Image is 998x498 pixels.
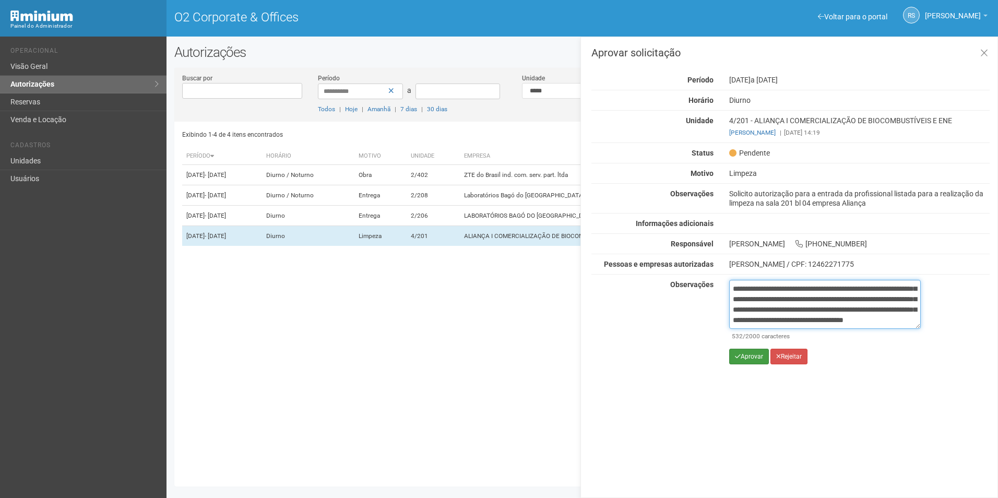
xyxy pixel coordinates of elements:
[339,105,341,113] span: |
[262,185,355,206] td: Diurno / Noturno
[925,2,981,20] span: Rayssa Soares Ribeiro
[721,96,997,105] div: Diurno
[729,349,769,364] button: Aprovar
[354,148,407,165] th: Motivo
[367,105,390,113] a: Amanhã
[407,185,459,206] td: 2/208
[354,185,407,206] td: Entrega
[174,44,990,60] h2: Autorizações
[182,226,262,246] td: [DATE]
[354,165,407,185] td: Obra
[10,141,159,152] li: Cadastros
[460,148,753,165] th: Empresa
[345,105,358,113] a: Hoje
[721,169,997,178] div: Limpeza
[262,165,355,185] td: Diurno / Noturno
[205,232,226,240] span: - [DATE]
[262,148,355,165] th: Horário
[205,212,226,219] span: - [DATE]
[729,148,770,158] span: Pendente
[721,239,997,248] div: [PERSON_NAME] [PHONE_NUMBER]
[182,127,579,143] div: Exibindo 1-4 de 4 itens encontrados
[687,76,714,84] strong: Período
[205,192,226,199] span: - [DATE]
[10,21,159,31] div: Painel do Administrador
[729,259,990,269] div: [PERSON_NAME] / CPF: 12462271775
[262,206,355,226] td: Diurno
[729,129,776,136] a: [PERSON_NAME]
[818,13,887,21] a: Voltar para o portal
[318,105,335,113] a: Todos
[407,86,411,94] span: a
[182,206,262,226] td: [DATE]
[671,240,714,248] strong: Responsável
[460,185,753,206] td: Laboratórios Bagó do [GEOGRAPHIC_DATA] S.A.
[354,226,407,246] td: Limpeza
[670,189,714,198] strong: Observações
[770,349,807,364] button: Rejeitar
[604,260,714,268] strong: Pessoas e empresas autorizadas
[670,280,714,289] strong: Observações
[362,105,363,113] span: |
[182,74,212,83] label: Buscar por
[691,169,714,177] strong: Motivo
[318,74,340,83] label: Período
[10,47,159,58] li: Operacional
[729,128,990,137] div: [DATE] 14:19
[460,165,753,185] td: ZTE do Brasil ind. com. serv. part. ltda
[395,105,396,113] span: |
[522,74,545,83] label: Unidade
[407,165,459,185] td: 2/402
[10,10,73,21] img: Minium
[686,116,714,125] strong: Unidade
[751,76,778,84] span: a [DATE]
[591,48,990,58] h3: Aprovar solicitação
[903,7,920,23] a: RS
[636,219,714,228] strong: Informações adicionais
[688,96,714,104] strong: Horário
[732,333,743,340] span: 532
[721,116,997,137] div: 4/201 - ALIANÇA I COMERCIALIZAÇÃO DE BIOCOMBUSTÍVEIS E ENE
[182,148,262,165] th: Período
[262,226,355,246] td: Diurno
[925,13,988,21] a: [PERSON_NAME]
[407,206,459,226] td: 2/206
[407,226,459,246] td: 4/201
[721,75,997,85] div: [DATE]
[780,129,781,136] span: |
[973,42,995,65] a: Fechar
[421,105,423,113] span: |
[354,206,407,226] td: Entrega
[460,206,753,226] td: LABORATÓRIOS BAGÓ DO [GEOGRAPHIC_DATA] S.A.
[400,105,417,113] a: 7 dias
[407,148,459,165] th: Unidade
[182,185,262,206] td: [DATE]
[732,331,918,341] div: /2000 caracteres
[174,10,575,24] h1: O2 Corporate & Offices
[692,149,714,157] strong: Status
[182,165,262,185] td: [DATE]
[460,226,753,246] td: ALIANÇA I COMERCIALIZAÇÃO DE BIOCOMBUSTÍVEIS E ENE
[427,105,447,113] a: 30 dias
[721,189,997,208] div: Solicito autorização para a entrada da profissional listada para a realização da limpeza na sala ...
[205,171,226,179] span: - [DATE]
